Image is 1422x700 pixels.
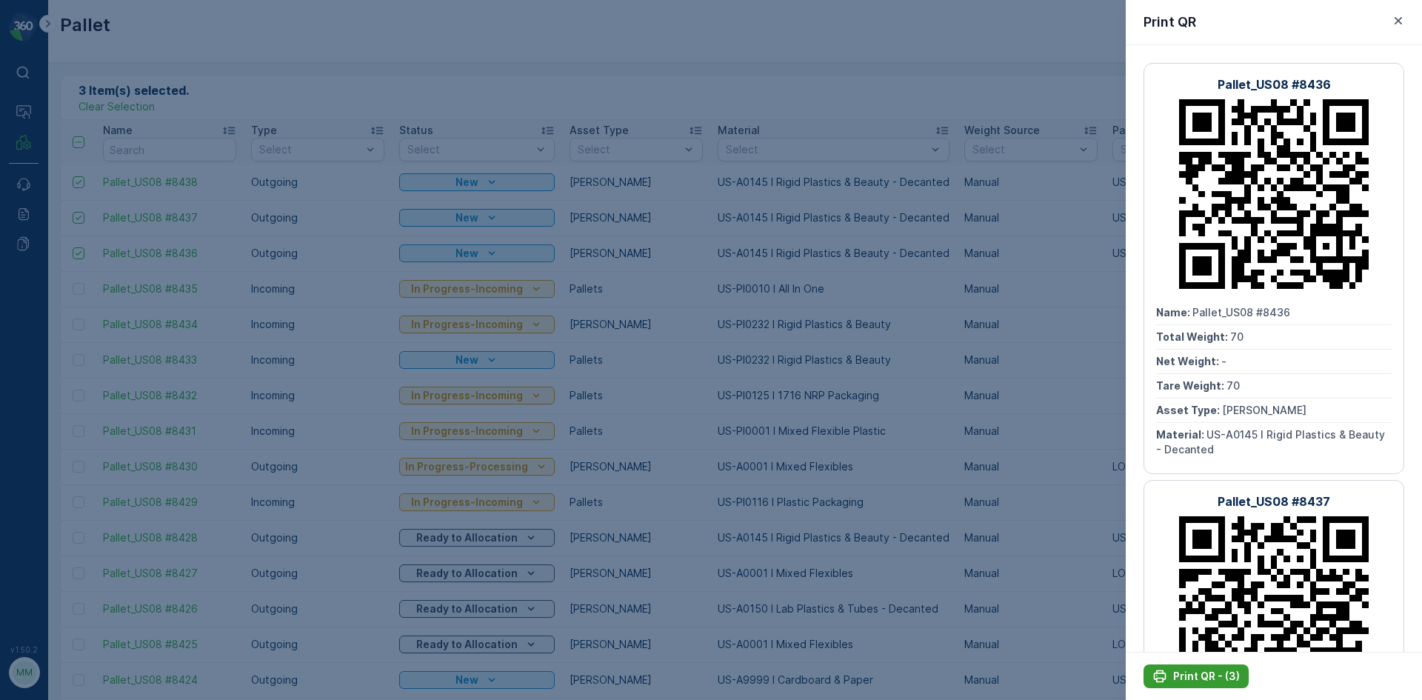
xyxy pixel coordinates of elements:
span: Total Weight : [13,267,87,280]
p: Pallet_US08 #8437 [1218,493,1330,510]
span: 70 [1226,379,1240,392]
span: Tare Weight : [1156,379,1226,392]
span: Material : [1156,428,1206,441]
span: Pallet_US08 #8428 [49,243,147,256]
span: Material : [13,365,63,378]
p: Print QR - (3) [1173,669,1240,684]
span: 70 [1230,330,1244,343]
p: Pallet_US08 #8436 [1218,76,1331,93]
span: Pallet_US08 #8436 [1192,306,1290,319]
span: Asset Type : [1156,404,1222,416]
span: US-A0145 I Rigid Plastics & Beauty - Decanted [1156,428,1388,456]
span: - [78,292,83,304]
span: [PERSON_NAME] [79,341,163,353]
span: Net Weight : [1156,355,1221,367]
button: Print QR - (3) [1144,664,1249,688]
span: US-A0145 I Rigid Plastics & Beauty - Decanted [63,365,302,378]
span: Asset Type : [13,341,79,353]
span: Name : [13,243,49,256]
p: Pallet_US08 #8428 [653,13,767,30]
span: Name : [1156,306,1192,319]
span: Tare Weight : [13,316,83,329]
span: - [1221,355,1226,367]
span: 70 [87,267,100,280]
span: Net Weight : [13,292,78,304]
p: Print QR [1144,12,1196,33]
span: 70 [83,316,96,329]
span: [PERSON_NAME] [1222,404,1306,416]
span: Total Weight : [1156,330,1230,343]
